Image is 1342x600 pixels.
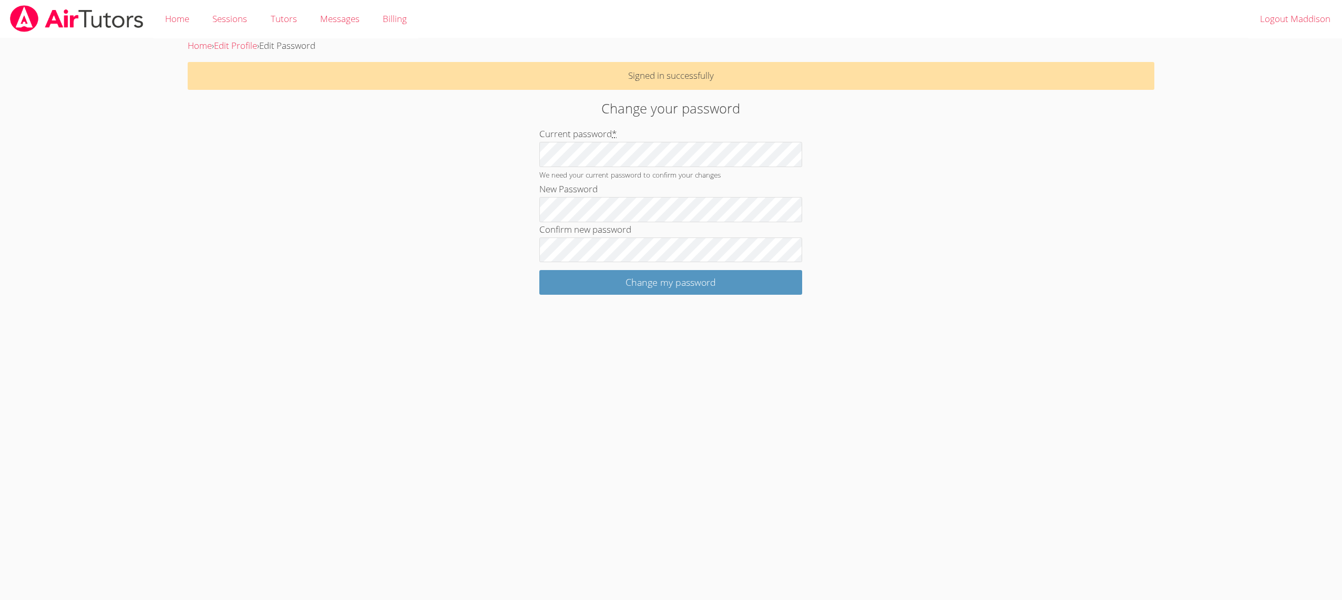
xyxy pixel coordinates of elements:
a: Home [188,39,212,51]
label: Current password [539,128,617,140]
input: Change my password [539,270,802,295]
div: › › [188,38,1154,54]
label: Confirm new password [539,223,631,235]
img: airtutors_banner-c4298cdbf04f3fff15de1276eac7730deb9818008684d7c2e4769d2f7ddbe033.png [9,5,145,32]
label: New Password [539,183,598,195]
span: Edit Password [259,39,315,51]
p: Signed in successfully [188,62,1154,90]
h2: Change your password [309,98,1033,118]
abbr: required [612,128,617,140]
small: We need your current password to confirm your changes [539,170,721,180]
a: Edit Profile [214,39,257,51]
span: Messages [320,13,360,25]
